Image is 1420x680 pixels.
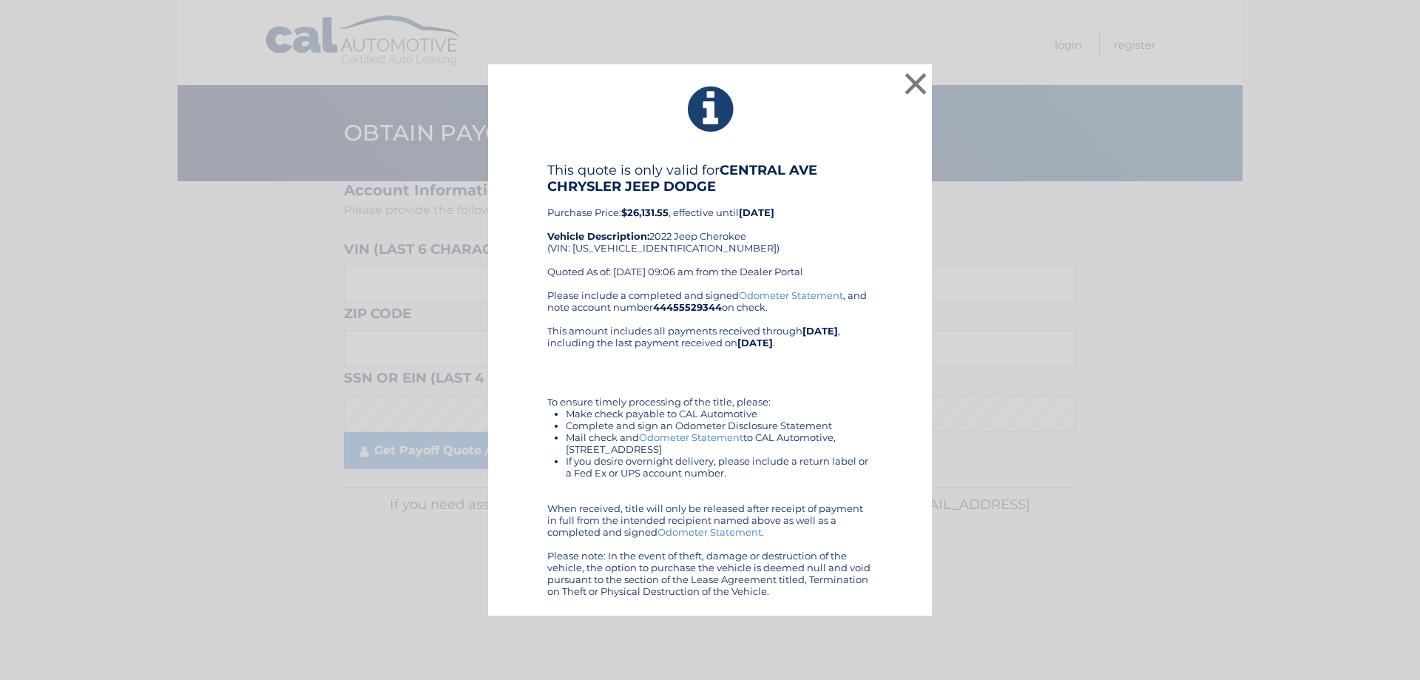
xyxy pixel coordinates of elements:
b: [DATE] [802,325,838,337]
a: Odometer Statement [739,289,843,301]
h4: This quote is only valid for [547,162,873,195]
b: [DATE] [737,337,773,349]
b: 44455529344 [653,301,722,313]
b: $26,131.55 [621,206,669,218]
a: Odometer Statement [657,526,762,538]
li: Mail check and to CAL Automotive, [STREET_ADDRESS] [566,431,873,455]
a: Odometer Statement [639,431,743,443]
strong: Vehicle Description: [547,230,649,242]
li: Make check payable to CAL Automotive [566,408,873,420]
button: × [901,69,930,98]
div: Please include a completed and signed , and note account number on check. This amount includes al... [547,289,873,597]
b: CENTRAL AVE CHRYSLER JEEP DODGE [547,162,817,195]
li: Complete and sign an Odometer Disclosure Statement [566,420,873,431]
li: If you desire overnight delivery, please include a return label or a Fed Ex or UPS account number. [566,455,873,479]
b: [DATE] [739,206,774,218]
div: Purchase Price: , effective until 2022 Jeep Cherokee (VIN: [US_VEHICLE_IDENTIFICATION_NUMBER]) Qu... [547,162,873,289]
